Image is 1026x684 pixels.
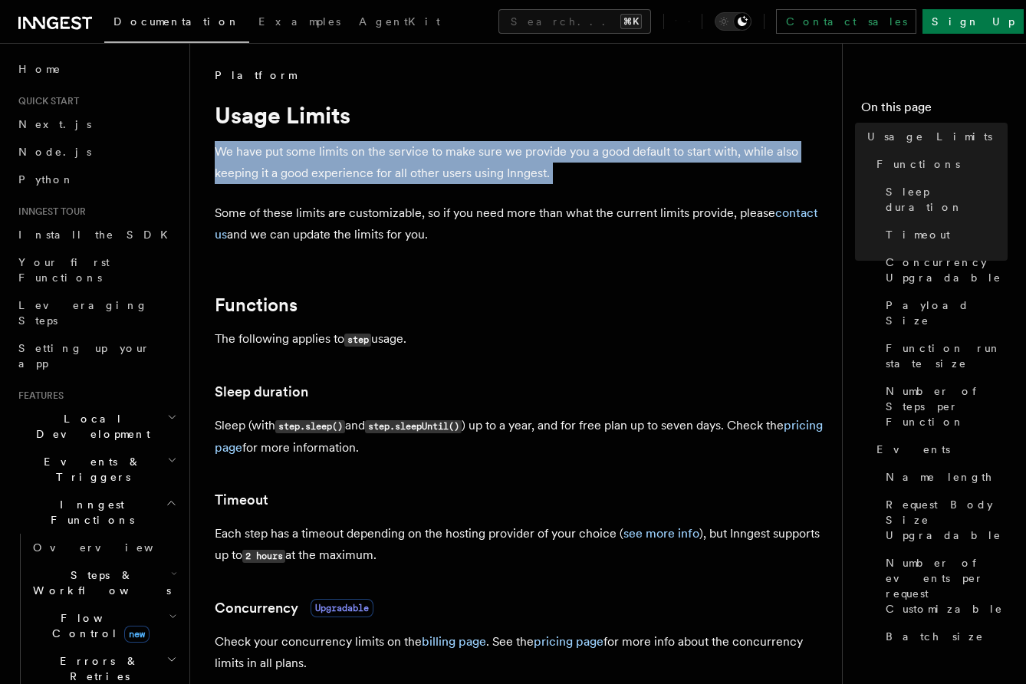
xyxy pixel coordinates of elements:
span: Documentation [113,15,240,28]
span: Quick start [12,95,79,107]
span: Install the SDK [18,229,177,241]
span: Request Body Size Upgradable [886,497,1008,543]
code: 2 hours [242,550,285,563]
a: Timeout [880,221,1008,248]
a: Events [870,436,1008,463]
a: Sign Up [922,9,1024,34]
a: Contact sales [776,9,916,34]
span: Functions [876,156,960,172]
a: Overview [27,534,180,561]
a: Your first Functions [12,248,180,291]
a: billing page [422,634,486,649]
p: Sleep (with and ) up to a year, and for free plan up to seven days. Check the for more information. [215,415,828,459]
a: Number of events per request Customizable [880,549,1008,623]
span: Inngest tour [12,206,86,218]
a: Timeout [215,489,268,511]
span: Leveraging Steps [18,299,148,327]
a: ConcurrencyUpgradable [215,597,373,619]
p: We have put some limits on the service to make sure we provide you a good default to start with, ... [215,141,828,184]
span: Upgradable [311,599,373,617]
p: Some of these limits are customizable, so if you need more than what the current limits provide, ... [215,202,828,245]
a: Functions [215,294,298,316]
span: Setting up your app [18,342,150,370]
span: Next.js [18,118,91,130]
a: Install the SDK [12,221,180,248]
a: Usage Limits [861,123,1008,150]
a: Name length [880,463,1008,491]
span: Batch size [886,629,984,644]
span: Number of Steps per Function [886,383,1008,429]
code: step [344,334,371,347]
span: Errors & Retries [27,653,166,684]
button: Local Development [12,405,180,448]
kbd: ⌘K [620,14,642,29]
a: Leveraging Steps [12,291,180,334]
span: Events [876,442,950,457]
span: Overview [33,541,191,554]
a: Sleep duration [880,178,1008,221]
a: Concurrency Upgradable [880,248,1008,291]
span: Usage Limits [867,129,992,144]
button: Flow Controlnew [27,604,180,647]
span: AgentKit [359,15,440,28]
a: Node.js [12,138,180,166]
span: Events & Triggers [12,454,167,485]
p: Check your concurrency limits on the . See the for more info about the concurrency limits in all ... [215,631,828,674]
span: Sleep duration [886,184,1008,215]
a: Documentation [104,5,249,43]
span: Timeout [886,227,950,242]
span: Features [12,390,64,402]
code: step.sleep() [275,420,345,433]
span: Concurrency Upgradable [886,255,1008,285]
h1: Usage Limits [215,101,828,129]
a: Setting up your app [12,334,180,377]
span: Name length [886,469,993,485]
span: Platform [215,67,296,83]
h4: On this page [861,98,1008,123]
a: Payload Size [880,291,1008,334]
button: Search...⌘K [498,9,651,34]
p: The following applies to usage. [215,328,828,350]
span: new [124,626,150,643]
span: Examples [258,15,340,28]
button: Steps & Workflows [27,561,180,604]
a: Functions [870,150,1008,178]
a: Function run state size [880,334,1008,377]
a: Python [12,166,180,193]
a: Home [12,55,180,83]
span: Function run state size [886,340,1008,371]
code: step.sleepUntil() [365,420,462,433]
a: AgentKit [350,5,449,41]
a: see more info [623,526,699,541]
span: Local Development [12,411,167,442]
span: Home [18,61,61,77]
span: Payload Size [886,298,1008,328]
button: Toggle dark mode [715,12,751,31]
button: Inngest Functions [12,491,180,534]
a: Request Body Size Upgradable [880,491,1008,549]
a: Batch size [880,623,1008,650]
a: Examples [249,5,350,41]
a: Next.js [12,110,180,138]
a: pricing page [534,634,603,649]
button: Events & Triggers [12,448,180,491]
span: Node.js [18,146,91,158]
a: Number of Steps per Function [880,377,1008,436]
span: Flow Control [27,610,169,641]
span: Your first Functions [18,256,110,284]
span: Steps & Workflows [27,567,171,598]
p: Each step has a timeout depending on the hosting provider of your choice ( ), but Inngest support... [215,523,828,567]
a: Sleep duration [215,381,308,403]
span: Number of events per request Customizable [886,555,1008,617]
span: Inngest Functions [12,497,166,528]
span: Python [18,173,74,186]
